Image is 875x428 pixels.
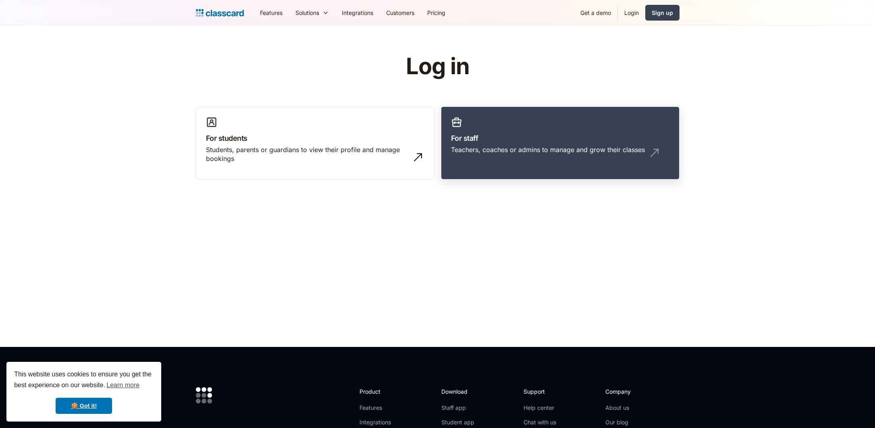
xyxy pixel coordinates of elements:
[441,418,474,426] a: Student app
[206,145,408,163] div: Students, parents or guardians to view their profile and manage bookings
[360,418,403,426] a: Integrations
[360,387,403,396] h2: Product
[652,8,673,17] div: Sign up
[441,106,680,180] a: For staffTeachers, coaches or admins to manage and grow their classes
[289,4,335,22] div: Solutions
[451,145,645,154] div: Teachers, coaches or admins to manage and grow their classes
[380,4,421,22] a: Customers
[605,418,659,426] a: Our blog
[206,133,424,144] h3: For students
[441,404,474,412] a: Staff app
[451,133,669,144] h3: For staff
[14,370,154,391] span: This website uses cookies to ensure you get the best experience on our website.
[6,362,161,422] div: cookieconsent
[421,4,452,22] a: Pricing
[254,4,289,22] a: Features
[524,404,556,412] a: Help center
[335,4,380,22] a: Integrations
[524,418,556,426] a: Chat with us
[196,106,434,180] a: For studentsStudents, parents or guardians to view their profile and manage bookings
[574,4,617,22] a: Get a demo
[310,54,565,79] h1: Log in
[618,4,645,22] a: Login
[360,404,403,412] a: Features
[196,7,244,19] a: Logo
[441,387,474,396] h2: Download
[645,5,680,21] a: Sign up
[56,398,112,414] a: dismiss cookie message
[605,387,659,396] h2: Company
[524,387,556,396] h2: Support
[105,379,141,391] a: learn more about cookies
[295,8,319,17] div: Solutions
[605,404,659,412] a: About us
